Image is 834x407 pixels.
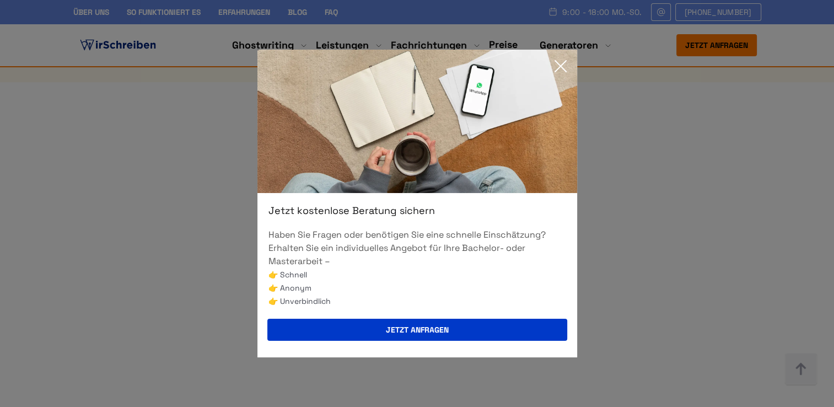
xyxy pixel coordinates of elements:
[268,281,566,294] li: 👉 Anonym
[268,228,566,268] p: Haben Sie Fragen oder benötigen Sie eine schnelle Einschätzung? Erhalten Sie ein individuelles An...
[268,294,566,308] li: 👉 Unverbindlich
[268,268,566,281] li: 👉 Schnell
[257,50,577,193] img: exit
[257,204,577,217] div: Jetzt kostenlose Beratung sichern
[267,319,567,341] button: Jetzt anfragen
